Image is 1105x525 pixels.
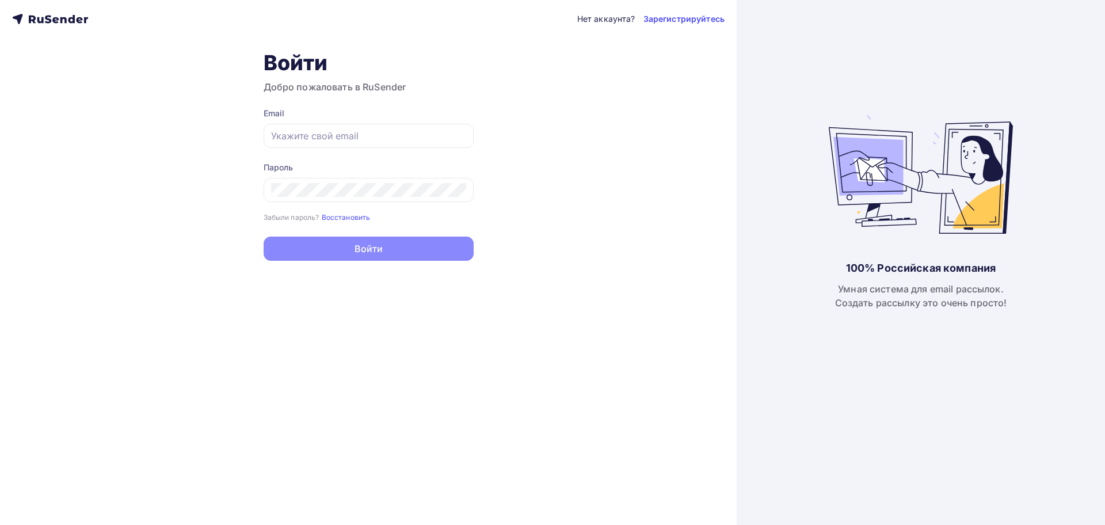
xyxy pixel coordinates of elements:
[643,13,725,25] a: Зарегистрируйтесь
[264,237,474,261] button: Войти
[846,261,996,275] div: 100% Российская компания
[264,213,319,222] small: Забыли пароль?
[264,80,474,94] h3: Добро пожаловать в RuSender
[322,213,371,222] small: Восстановить
[577,13,635,25] div: Нет аккаунта?
[322,212,371,222] a: Восстановить
[264,108,474,119] div: Email
[264,50,474,75] h1: Войти
[271,129,466,143] input: Укажите свой email
[835,282,1007,310] div: Умная система для email рассылок. Создать рассылку это очень просто!
[264,162,474,173] div: Пароль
